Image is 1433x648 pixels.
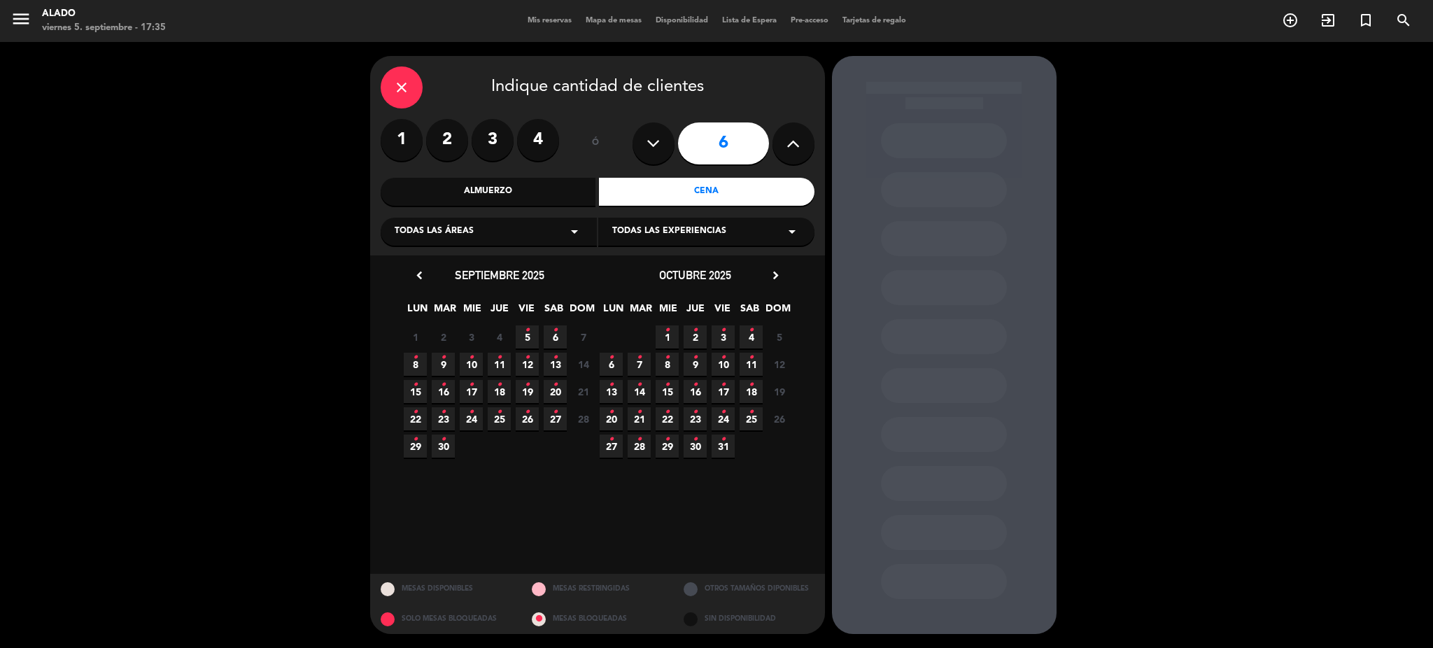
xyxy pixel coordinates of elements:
div: Cena [599,178,814,206]
span: Disponibilidad [649,17,715,24]
span: 26 [516,407,539,430]
span: 3 [460,325,483,348]
i: • [749,319,754,341]
span: 28 [628,435,651,458]
div: Almuerzo [381,178,596,206]
span: 30 [432,435,455,458]
i: • [441,374,446,396]
span: 29 [404,435,427,458]
span: Lista de Espera [715,17,784,24]
span: 16 [684,380,707,403]
i: • [665,374,670,396]
div: MESAS BLOQUEADAS [521,604,673,634]
i: • [721,319,726,341]
span: 8 [656,353,679,376]
span: LUN [406,300,429,323]
span: 4 [488,325,511,348]
span: 17 [712,380,735,403]
i: • [609,374,614,396]
span: 13 [544,353,567,376]
span: 15 [656,380,679,403]
span: 7 [572,325,595,348]
span: JUE [684,300,707,323]
span: 15 [404,380,427,403]
span: 20 [544,380,567,403]
i: • [721,401,726,423]
span: 19 [516,380,539,403]
div: OTROS TAMAÑOS DIPONIBLES [673,574,825,604]
span: 28 [572,407,595,430]
span: LUN [602,300,625,323]
i: • [413,401,418,423]
span: MIE [460,300,483,323]
i: • [721,428,726,451]
span: 10 [460,353,483,376]
label: 2 [426,119,468,161]
i: • [497,346,502,369]
i: close [393,79,410,96]
span: 21 [628,407,651,430]
i: • [749,374,754,396]
span: 17 [460,380,483,403]
span: JUE [488,300,511,323]
span: 18 [740,380,763,403]
span: 12 [516,353,539,376]
span: 21 [572,380,595,403]
span: 22 [404,407,427,430]
div: MESAS DISPONIBLES [370,574,522,604]
span: 2 [684,325,707,348]
span: MIE [656,300,679,323]
i: • [609,401,614,423]
i: • [553,401,558,423]
i: • [525,374,530,396]
span: 26 [768,407,791,430]
span: 16 [432,380,455,403]
i: • [413,374,418,396]
span: Mapa de mesas [579,17,649,24]
i: • [469,401,474,423]
i: • [441,428,446,451]
i: • [637,428,642,451]
i: arrow_drop_down [784,223,800,240]
i: • [665,346,670,369]
span: DOM [765,300,789,323]
span: 23 [684,407,707,430]
div: SIN DISPONIBILIDAD [673,604,825,634]
span: 18 [488,380,511,403]
span: 22 [656,407,679,430]
i: • [693,319,698,341]
span: 23 [432,407,455,430]
span: 1 [404,325,427,348]
div: viernes 5. septiembre - 17:35 [42,21,166,35]
i: • [637,346,642,369]
i: • [497,401,502,423]
i: arrow_drop_down [566,223,583,240]
i: • [413,346,418,369]
span: 5 [516,325,539,348]
i: • [749,401,754,423]
i: exit_to_app [1320,12,1336,29]
div: ó [573,119,619,168]
i: add_circle_outline [1282,12,1299,29]
i: • [665,401,670,423]
span: 9 [432,353,455,376]
i: menu [10,8,31,29]
span: 29 [656,435,679,458]
i: • [441,346,446,369]
i: • [553,346,558,369]
i: • [693,428,698,451]
span: VIE [515,300,538,323]
i: • [693,346,698,369]
span: Todas las experiencias [612,225,726,239]
i: • [637,401,642,423]
span: Mis reservas [521,17,579,24]
span: SAB [738,300,761,323]
span: 8 [404,353,427,376]
i: • [525,346,530,369]
span: 9 [684,353,707,376]
span: septiembre 2025 [455,268,544,282]
span: 25 [488,407,511,430]
span: 3 [712,325,735,348]
span: 24 [712,407,735,430]
span: 12 [768,353,791,376]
